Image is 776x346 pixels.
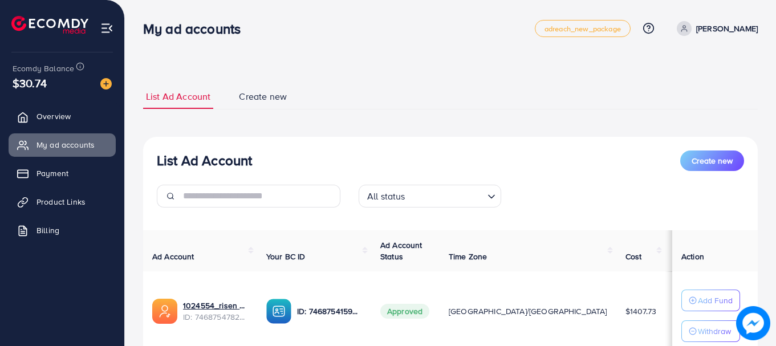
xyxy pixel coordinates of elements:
span: Ad Account Status [380,239,422,262]
div: <span class='underline'>1024554_risen mall_1738954995749</span></br>7468754782921113617 [183,300,248,323]
a: Product Links [9,190,116,213]
a: [PERSON_NAME] [672,21,758,36]
input: Search for option [409,186,483,205]
span: $30.74 [13,75,47,91]
img: image [100,78,112,89]
span: Product Links [36,196,86,207]
span: [GEOGRAPHIC_DATA]/[GEOGRAPHIC_DATA] [449,306,607,317]
a: Overview [9,105,116,128]
span: Cost [625,251,642,262]
span: Ad Account [152,251,194,262]
span: adreach_new_package [545,25,621,32]
span: Action [681,251,704,262]
button: Create new [680,150,744,171]
span: My ad accounts [36,139,95,150]
span: Create new [239,90,287,103]
button: Add Fund [681,290,740,311]
a: Billing [9,219,116,242]
span: All status [365,188,408,205]
p: Withdraw [698,324,731,338]
span: Overview [36,111,71,122]
img: ic-ba-acc.ded83a64.svg [266,299,291,324]
img: logo [11,16,88,34]
span: Time Zone [449,251,487,262]
p: Add Fund [698,294,733,307]
span: $1407.73 [625,306,656,317]
img: menu [100,22,113,35]
h3: My ad accounts [143,21,250,37]
span: Billing [36,225,59,236]
img: image [737,307,770,340]
span: Your BC ID [266,251,306,262]
span: List Ad Account [146,90,210,103]
span: Ecomdy Balance [13,63,74,74]
div: Search for option [359,185,501,207]
span: Create new [692,155,733,166]
a: adreach_new_package [535,20,631,37]
a: 1024554_risen mall_1738954995749 [183,300,248,311]
span: ID: 7468754782921113617 [183,311,248,323]
a: My ad accounts [9,133,116,156]
img: ic-ads-acc.e4c84228.svg [152,299,177,324]
span: Approved [380,304,429,319]
button: Withdraw [681,320,740,342]
a: Payment [9,162,116,185]
span: Payment [36,168,68,179]
h3: List Ad Account [157,152,252,169]
p: ID: 7468754159844524049 [297,304,362,318]
p: [PERSON_NAME] [696,22,758,35]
